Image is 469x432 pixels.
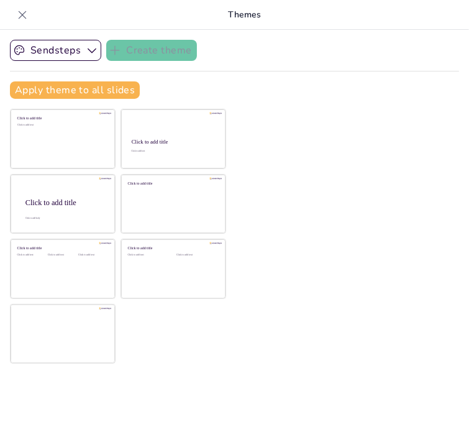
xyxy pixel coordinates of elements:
div: Click to add title [25,198,105,206]
div: Click to add text [78,254,106,257]
div: Click to add text [17,124,106,127]
div: Click to add text [128,254,167,257]
div: Click to add text [48,254,76,257]
button: Apply theme to all slides [10,81,140,99]
div: Click to add title [17,246,106,250]
button: Create theme [106,40,197,61]
div: Click to add title [128,246,217,250]
div: Click to add text [176,254,216,257]
div: Click to add text [17,254,45,257]
div: Click to add body [25,217,104,219]
div: Click to add text [131,150,214,153]
button: Sendsteps [10,40,101,61]
div: Click to add title [17,116,106,121]
div: Click to add title [132,139,214,145]
div: Click to add title [128,181,217,185]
